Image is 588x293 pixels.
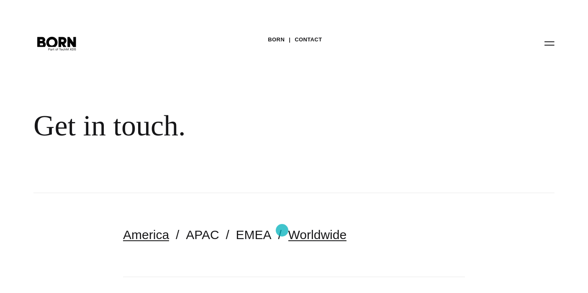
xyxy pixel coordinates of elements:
button: Open [539,34,560,52]
a: APAC [186,228,219,242]
a: America [123,228,169,242]
a: Worldwide [288,228,347,242]
div: Get in touch. [33,109,511,143]
a: EMEA [236,228,272,242]
a: Contact [295,33,322,46]
a: BORN [268,33,285,46]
